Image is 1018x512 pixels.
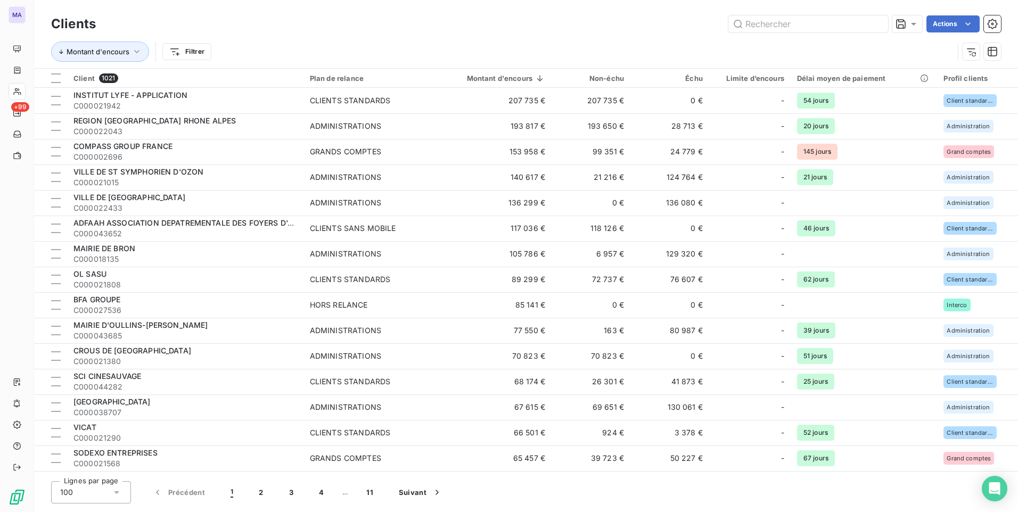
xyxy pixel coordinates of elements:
[728,15,888,32] input: Rechercher
[231,487,233,498] span: 1
[73,116,236,125] span: REGION [GEOGRAPHIC_DATA] RHONE ALPES
[947,327,990,334] span: Administration
[630,292,709,318] td: 0 €
[73,279,297,290] span: C000021808
[947,97,994,104] span: Client standards
[73,126,297,137] span: C000022043
[73,177,297,188] span: C000021015
[73,397,151,406] span: [GEOGRAPHIC_DATA]
[947,353,990,359] span: Administration
[781,95,784,106] span: -
[630,164,709,190] td: 124 764 €
[67,47,129,56] span: Montant d'encours
[431,394,552,420] td: 67 615 €
[552,164,630,190] td: 21 216 €
[630,241,709,267] td: 129 320 €
[947,251,990,257] span: Administration
[51,14,96,34] h3: Clients
[781,223,784,234] span: -
[310,121,381,131] div: ADMINISTRATIONS
[797,220,835,236] span: 46 jours
[781,427,784,438] span: -
[51,42,149,62] button: Montant d'encours
[431,241,552,267] td: 105 786 €
[630,88,709,113] td: 0 €
[73,331,297,341] span: C000043685
[630,113,709,139] td: 28 713 €
[630,420,709,445] td: 3 378 €
[354,481,386,503] button: 11
[552,139,630,164] td: 99 351 €
[310,172,381,183] div: ADMINISTRATIONS
[552,88,630,113] td: 207 735 €
[310,249,381,259] div: ADMINISTRATIONS
[310,376,391,387] div: CLIENTS STANDARDS
[781,197,784,208] span: -
[781,325,784,336] span: -
[630,471,709,497] td: 36 573 €
[630,139,709,164] td: 24 779 €
[60,487,73,498] span: 100
[73,346,191,355] span: CROUS DE [GEOGRAPHIC_DATA]
[947,225,994,232] span: Client standards
[781,146,784,157] span: -
[797,271,835,287] span: 62 jours
[947,378,994,385] span: Client standards
[797,425,834,441] span: 52 jours
[781,351,784,361] span: -
[781,376,784,387] span: -
[947,455,991,461] span: Grand comptes
[73,371,141,381] span: SCI CINESAUVAGE
[9,6,26,23] div: MA
[637,74,703,82] div: Échu
[630,267,709,292] td: 76 607 €
[310,427,391,438] div: CLIENTS STANDARDS
[431,420,552,445] td: 66 501 €
[99,73,118,83] span: 1021
[431,164,552,190] td: 140 617 €
[73,228,297,239] span: C000043652
[552,369,630,394] td: 26 301 €
[630,318,709,343] td: 80 987 €
[73,218,303,227] span: ADFAAH ASSOCIATION DEPATREMENTALE DES FOYERS D'ACC
[630,190,709,216] td: 136 080 €
[73,448,158,457] span: SODEXO ENTREPRISES
[431,267,552,292] td: 89 299 €
[552,420,630,445] td: 924 €
[797,118,835,134] span: 20 jours
[552,216,630,241] td: 118 126 €
[310,95,391,106] div: CLIENTS STANDARDS
[947,123,990,129] span: Administration
[310,453,381,464] div: GRANDS COMPTES
[552,394,630,420] td: 69 651 €
[552,318,630,343] td: 163 €
[310,274,391,285] div: CLIENTS STANDARDS
[797,374,834,390] span: 25 jours
[982,476,1007,501] div: Open Intercom Messenger
[947,200,990,206] span: Administration
[306,481,336,503] button: 4
[9,489,26,506] img: Logo LeanPay
[947,404,990,410] span: Administration
[781,121,784,131] span: -
[797,144,838,160] span: 145 jours
[73,423,96,432] span: VICAT
[552,190,630,216] td: 0 €
[552,445,630,471] td: 39 723 €
[781,172,784,183] span: -
[73,305,297,316] span: C000027536
[431,318,552,343] td: 77 550 €
[310,146,381,157] div: GRANDS COMPTES
[716,74,784,82] div: Limite d’encours
[797,348,833,364] span: 51 jours
[310,402,381,412] div: ADMINISTRATIONS
[552,267,630,292] td: 72 737 €
[73,152,297,162] span: C000002696
[386,481,455,503] button: Suivant
[947,148,991,155] span: Grand comptes
[431,471,552,497] td: 64 828 €
[73,382,297,392] span: C000044282
[552,113,630,139] td: 193 650 €
[73,320,208,329] span: MAIRIE D'OULLINS-[PERSON_NAME]
[947,430,994,436] span: Client standards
